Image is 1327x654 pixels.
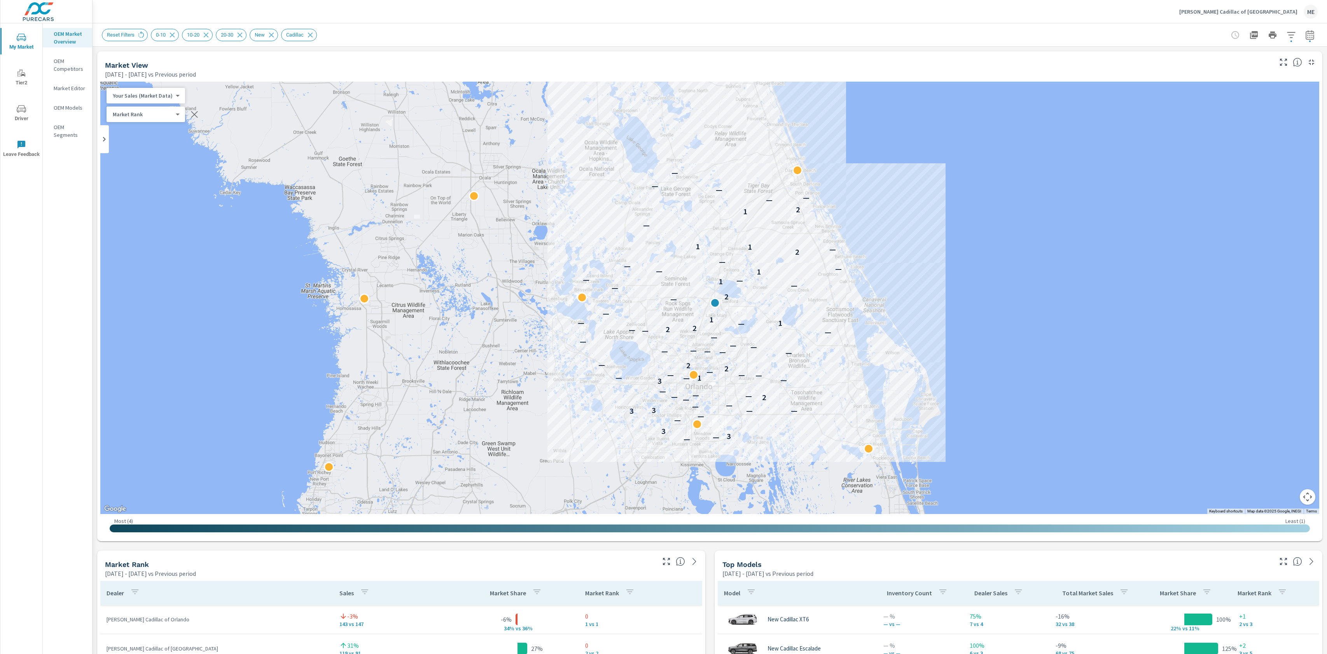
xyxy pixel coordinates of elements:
img: glamour [727,608,758,631]
p: +1 [1239,612,1313,621]
p: — [755,371,762,380]
p: — [683,373,690,383]
p: — [829,245,836,254]
p: 125% [1222,644,1237,653]
button: Minimize Widget [1305,56,1318,68]
p: Market Rank [1238,589,1271,597]
p: 7 vs 4 [970,621,1043,627]
p: New Cadillac Escalade [768,645,821,652]
p: — [659,386,666,396]
p: 3 [661,427,665,436]
p: — [746,406,753,415]
span: Cadillac [281,32,308,38]
p: [DATE] - [DATE] vs Previous period [722,569,813,578]
h5: Market Rank [105,560,149,568]
p: — [651,181,658,191]
p: 2 [686,361,691,370]
p: — [697,411,704,421]
span: Map data ©2025 Google, INEGI [1247,509,1301,513]
p: Total Market Sales [1062,589,1113,597]
div: OEM Models [43,102,92,114]
p: 0 [585,612,696,621]
div: 10-20 [182,29,213,41]
button: Map camera controls [1300,489,1315,505]
p: — [711,332,717,342]
a: Terms [1306,509,1317,513]
div: 0-10 [151,29,179,41]
p: 143 vs 147 [339,621,450,627]
p: — [791,406,797,415]
p: — [790,281,797,290]
p: 32 vs 38 [1056,621,1129,627]
span: 20-30 [216,32,238,38]
p: — [738,319,744,328]
span: Reset Filters [102,32,139,38]
p: [PERSON_NAME] Cadillac of Orlando [107,616,327,623]
div: ME [1304,5,1318,19]
p: Your Sales (Market Data) [113,92,173,99]
p: — [624,261,631,271]
p: — [603,309,609,318]
p: [DATE] - [DATE] vs Previous period [105,569,196,578]
p: Market Share [1160,589,1196,597]
p: s 11% [1185,625,1204,632]
p: -6% [501,615,512,624]
div: Your Sales (Market Data) [107,111,179,118]
h5: Top Models [722,560,762,568]
p: — [611,283,618,292]
button: Make Fullscreen [1277,56,1290,68]
div: OEM Segments [43,121,92,141]
span: 0-10 [151,32,170,38]
p: 1 [743,207,747,216]
p: 1 [778,318,782,328]
p: +2 [1239,641,1313,650]
p: — [736,276,743,285]
p: Market Rank [585,589,619,597]
p: Model [724,589,740,597]
p: — [670,294,677,304]
p: — [667,370,674,379]
p: — [726,400,733,410]
button: Make Fullscreen [660,555,673,568]
p: New Cadillac XT6 [768,616,809,623]
p: — [583,275,589,284]
a: Open this area in Google Maps (opens a new window) [102,504,128,514]
p: 2 [724,364,729,373]
p: — [785,348,792,357]
p: — [766,195,772,205]
p: 2 [796,205,800,214]
p: Market Share [490,589,526,597]
p: 75% [970,612,1043,621]
p: 1 [748,242,752,252]
div: Your Sales (Market Data) [107,92,179,100]
p: Dealer Sales [974,589,1007,597]
div: Cadillac [281,29,317,41]
p: 1 vs 1 [585,621,696,627]
p: — [674,415,680,425]
p: — [716,185,722,194]
p: — [684,434,690,444]
p: — [824,327,831,337]
span: My Market [3,33,40,52]
div: New [250,29,278,41]
p: — [642,326,649,335]
span: New [250,32,269,38]
p: 31% [347,641,359,650]
p: 1 [709,315,713,324]
p: Market Rank [113,111,173,118]
p: s 36% [518,625,537,632]
p: — [643,220,649,230]
p: — [682,395,689,404]
p: [PERSON_NAME] Cadillac of [GEOGRAPHIC_DATA] [107,645,327,652]
span: 10-20 [182,32,204,38]
p: — [598,360,605,369]
p: — [835,264,842,273]
p: — [671,168,678,177]
span: Tier2 [3,68,40,87]
div: Market Editor [43,82,92,94]
p: Most ( 4 ) [114,518,133,525]
p: -16% [1056,612,1129,621]
p: 0 [585,641,696,650]
div: OEM Competitors [43,55,92,75]
p: 100% [1216,615,1231,624]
